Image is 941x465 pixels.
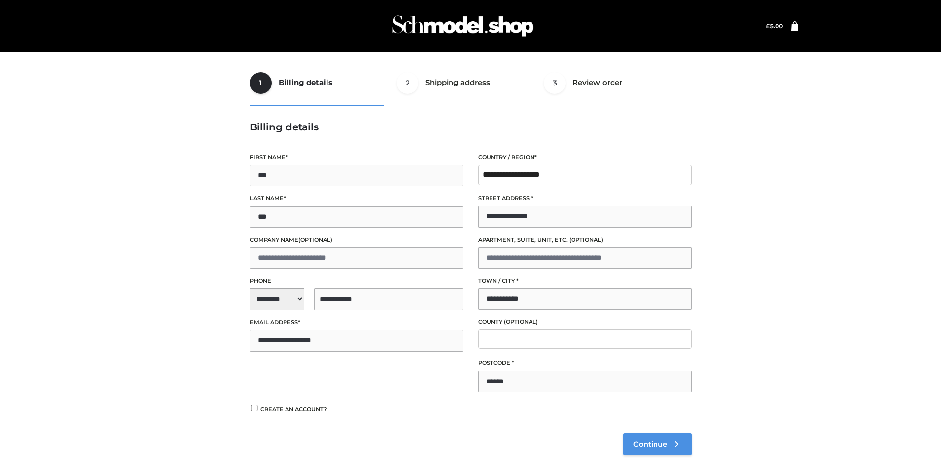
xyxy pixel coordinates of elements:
label: Street address [478,194,692,203]
a: £5.00 [766,22,783,30]
label: Last name [250,194,463,203]
img: Schmodel Admin 964 [389,6,537,45]
h3: Billing details [250,121,692,133]
span: £ [766,22,770,30]
input: Create an account? [250,405,259,411]
bdi: 5.00 [766,22,783,30]
span: (optional) [298,236,332,243]
label: Town / City [478,276,692,286]
span: Continue [633,440,667,449]
span: (optional) [569,236,603,243]
label: Phone [250,276,463,286]
a: Continue [623,433,692,455]
label: Email address [250,318,463,327]
label: Apartment, suite, unit, etc. [478,235,692,245]
span: (optional) [504,318,538,325]
label: Postcode [478,358,692,368]
label: Country / Region [478,153,692,162]
label: Company name [250,235,463,245]
label: First name [250,153,463,162]
label: County [478,317,692,327]
span: Create an account? [260,406,327,413]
